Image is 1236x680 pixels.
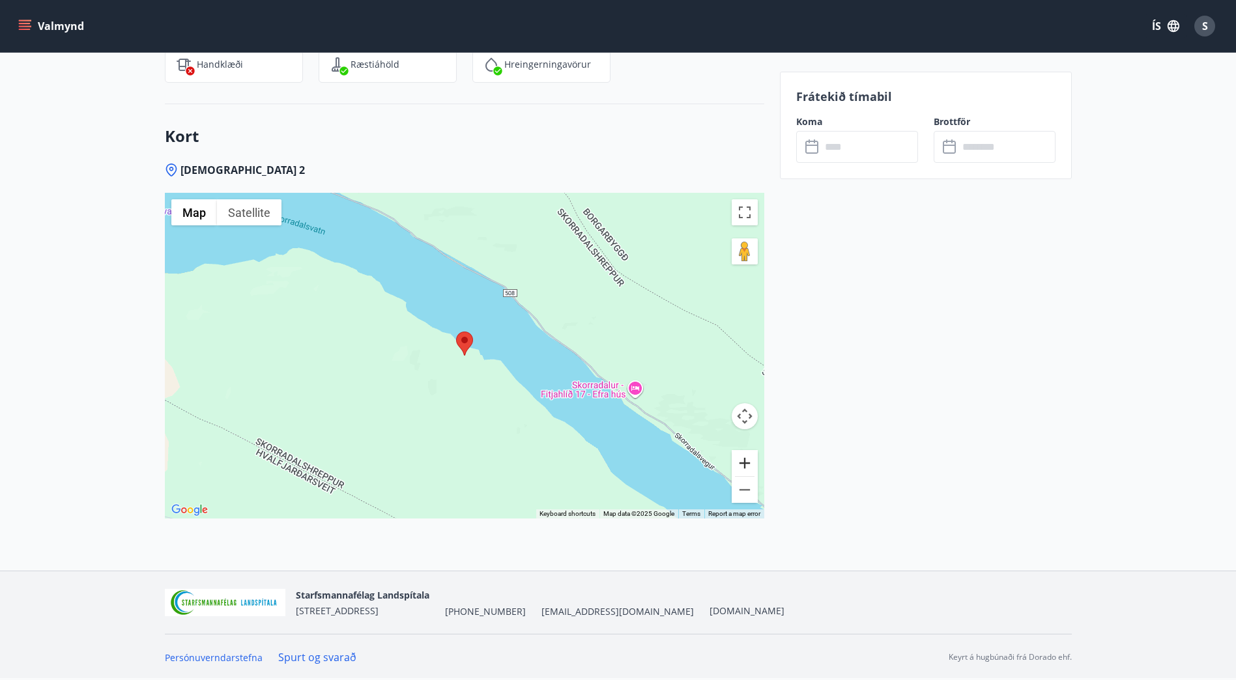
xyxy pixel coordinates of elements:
[483,57,499,72] img: IEMZxl2UAX2uiPqnGqR2ECYTbkBjM7IGMvKNT7zJ.svg
[934,115,1056,128] label: Brottför
[351,58,399,71] p: Ræstiáhöld
[796,88,1056,105] p: Frátekið tímabil
[330,57,345,72] img: saOQRUK9k0plC04d75OSnkMeCb4WtbSIwuaOqe9o.svg
[1202,19,1208,33] span: S
[16,14,89,38] button: menu
[296,604,379,617] span: [STREET_ADDRESS]
[682,510,700,517] a: Terms (opens in new tab)
[171,199,217,225] button: Show street map
[1189,10,1220,42] button: S
[165,589,286,617] img: 55zIgFoyM5pksCsVQ4sUOj1FUrQvjI8pi0QwpkWm.png
[732,477,758,503] button: Zoom out
[197,58,243,71] p: Handklæði
[732,238,758,264] button: Drag Pegman onto the map to open Street View
[949,651,1072,663] p: Keyrt á hugbúnaði frá Dorado ehf.
[539,509,596,518] button: Keyboard shortcuts
[708,510,760,517] a: Report a map error
[180,163,305,177] span: [DEMOGRAPHIC_DATA] 2
[796,115,918,128] label: Koma
[445,605,526,618] span: [PHONE_NUMBER]
[296,589,429,601] span: Starfsmannafélag Landspítala
[217,199,281,225] button: Show satellite imagery
[1145,14,1186,38] button: ÍS
[165,651,263,664] a: Persónuverndarstefna
[168,502,211,518] a: Open this area in Google Maps (opens a new window)
[732,403,758,429] button: Map camera controls
[732,199,758,225] button: Toggle fullscreen view
[603,510,674,517] span: Map data ©2025 Google
[165,125,764,147] h3: Kort
[176,57,192,72] img: uiBtL0ikWr40dZiggAgPY6zIBwQcLm3lMVfqTObx.svg
[710,604,784,617] a: [DOMAIN_NAME]
[278,650,356,664] a: Spurt og svarað
[541,605,694,618] span: [EMAIL_ADDRESS][DOMAIN_NAME]
[732,450,758,476] button: Zoom in
[504,58,591,71] p: Hreingerningavörur
[168,502,211,518] img: Google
